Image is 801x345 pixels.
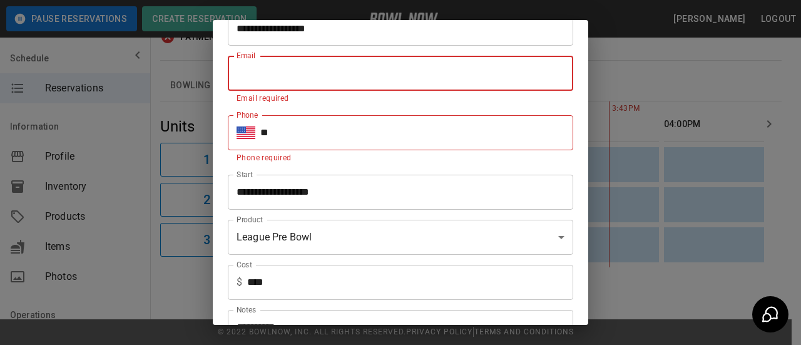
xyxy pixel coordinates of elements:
label: Start [237,169,253,180]
div: League Pre Bowl [228,220,573,255]
p: Phone required [237,152,564,165]
input: Choose date, selected date is Sep 5, 2025 [228,175,564,210]
p: $ [237,275,242,290]
label: Phone [237,110,258,120]
p: Email required [237,93,564,105]
button: Select country [237,123,255,142]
